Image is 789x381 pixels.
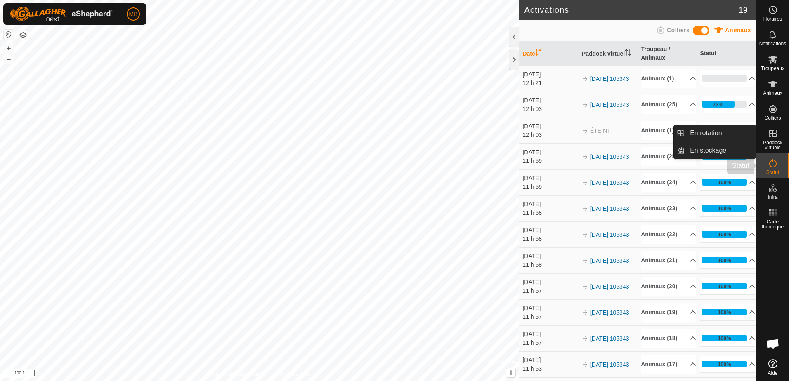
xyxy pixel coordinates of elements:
img: arrow [582,127,588,134]
p-accordion-header: Animaux (17) [641,355,696,374]
button: i [506,368,515,377]
span: MB [129,10,138,19]
div: 0% [702,75,747,82]
span: Horaires [763,16,782,21]
div: 11 h 57 [522,287,578,295]
img: arrow [582,153,588,160]
p-accordion-header: Animaux (25) [641,147,696,166]
div: [DATE] [522,148,578,157]
p-accordion-header: 100% [700,278,756,294]
p-accordion-header: Animaux (25) [641,95,696,114]
div: 11 h 58 [522,209,578,217]
div: 11 h 59 [522,183,578,191]
div: 100% [718,179,731,186]
p-accordion-header: 100% [700,330,756,346]
a: [DATE] 105343 [590,283,629,290]
p-accordion-header: Animaux (21) [641,251,696,270]
div: 11 h 59 [522,157,578,165]
div: 11 h 57 [522,339,578,347]
th: Date [519,42,578,66]
span: 19 [739,4,748,16]
p-accordion-header: 100% [700,200,756,216]
p-accordion-header: Animaux (22) [641,225,696,244]
p-accordion-header: 100% [700,174,756,190]
a: En stockage [685,142,756,159]
a: Contactez-nous [276,370,311,378]
div: 100% [718,360,731,368]
a: [DATE] 105343 [590,75,629,82]
p-accordion-header: Animaux (18) [641,329,696,348]
div: 100% [718,308,731,316]
div: 100% [718,282,731,290]
th: Troupeau / Animaux [638,42,697,66]
div: 11 h 53 [522,365,578,373]
a: [DATE] 105343 [590,101,629,108]
p-accordion-header: 100% [700,226,756,242]
span: Troupeaux [761,66,784,71]
a: Politique de confidentialité [208,370,266,378]
img: arrow [582,75,588,82]
div: [DATE] [522,356,578,365]
a: Aide [756,356,789,379]
span: En stockage [690,146,726,155]
div: 100% [702,309,747,315]
a: [DATE] 105343 [590,205,629,212]
img: arrow [582,179,588,186]
button: – [4,54,14,64]
span: Infra [768,195,777,200]
div: 100% [702,231,747,238]
div: 12 h 21 [522,79,578,87]
div: [DATE] [522,200,578,209]
div: [DATE] [522,278,578,287]
a: [DATE] 105343 [590,361,629,368]
div: 11 h 58 [522,261,578,269]
span: Animaux [725,27,751,33]
th: Statut [697,42,756,66]
img: arrow [582,309,588,316]
a: [DATE] 105343 [590,179,629,186]
a: [DATE] 105343 [590,153,629,160]
p-sorticon: Activer pour trier [535,50,542,57]
span: Paddock virtuels [758,140,787,150]
p-accordion-header: Animaux (1) [641,121,696,140]
h2: Activations [524,5,738,15]
div: [DATE] [522,304,578,313]
li: En rotation [674,125,756,141]
img: arrow [582,283,588,290]
div: 100% [702,205,747,212]
th: Paddock virtuel [579,42,638,66]
p-accordion-header: 100% [700,122,756,139]
img: arrow [582,205,588,212]
p-accordion-header: Animaux (24) [641,173,696,192]
a: [DATE] 105343 [590,335,629,342]
div: 72% [713,101,723,108]
span: En rotation [690,128,722,138]
div: [DATE] [522,122,578,131]
p-accordion-header: Animaux (19) [641,303,696,322]
a: [DATE] 105343 [590,231,629,238]
div: 12 h 03 [522,131,578,139]
div: 100% [702,335,747,341]
button: Couches de carte [18,30,28,40]
div: 100% [702,179,747,186]
div: [DATE] [522,330,578,339]
a: [DATE] 105343 [590,309,629,316]
div: 100% [702,361,747,367]
img: arrow [582,361,588,368]
p-accordion-header: 100% [700,356,756,372]
img: arrow [582,101,588,108]
div: 100% [718,205,731,212]
span: i [510,369,512,376]
span: Colliers [764,115,781,120]
span: Statut [766,170,779,175]
span: Animaux [763,91,782,96]
button: Réinitialiser la carte [4,30,14,40]
div: [DATE] [522,226,578,235]
div: 100% [718,256,731,264]
span: Aide [768,371,777,376]
button: + [4,43,14,53]
span: Colliers [667,27,690,33]
p-accordion-header: Animaux (23) [641,199,696,218]
p-accordion-header: 100% [700,304,756,320]
p-accordion-header: 0% [700,70,756,87]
